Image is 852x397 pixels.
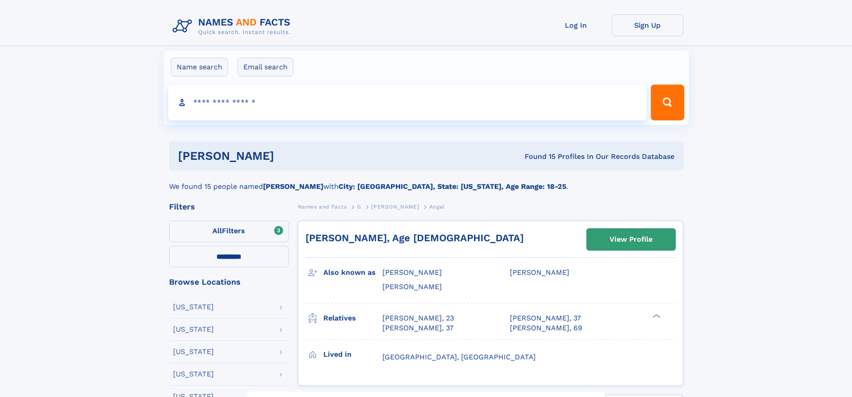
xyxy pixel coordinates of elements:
[263,182,323,191] b: [PERSON_NAME]
[169,221,289,242] label: Filters
[169,203,289,211] div: Filters
[429,204,445,210] span: Angel
[357,204,361,210] span: G
[540,14,612,36] a: Log In
[612,14,683,36] a: Sign Up
[382,313,454,323] a: [PERSON_NAME], 23
[339,182,566,191] b: City: [GEOGRAPHIC_DATA], State: [US_STATE], Age Range: 18-25
[169,171,683,192] div: We found 15 people named with .
[357,201,361,212] a: G
[382,268,442,277] span: [PERSON_NAME]
[237,58,293,77] label: Email search
[382,323,454,333] a: [PERSON_NAME], 37
[610,229,653,250] div: View Profile
[382,282,442,291] span: [PERSON_NAME]
[168,85,647,120] input: search input
[305,232,524,243] a: [PERSON_NAME], Age [DEMOGRAPHIC_DATA]
[171,58,228,77] label: Name search
[173,348,214,355] div: [US_STATE]
[587,229,675,250] a: View Profile
[382,353,536,361] span: [GEOGRAPHIC_DATA], [GEOGRAPHIC_DATA]
[399,152,674,162] div: Found 15 Profiles In Our Records Database
[298,201,347,212] a: Names and Facts
[651,85,684,120] button: Search Button
[169,14,298,38] img: Logo Names and Facts
[371,204,419,210] span: [PERSON_NAME]
[173,303,214,311] div: [US_STATE]
[212,226,222,235] span: All
[371,201,419,212] a: [PERSON_NAME]
[650,313,661,319] div: ❯
[178,150,399,162] h1: [PERSON_NAME]
[510,323,582,333] a: [PERSON_NAME], 69
[510,313,581,323] a: [PERSON_NAME], 37
[173,371,214,378] div: [US_STATE]
[323,311,382,326] h3: Relatives
[510,268,569,277] span: [PERSON_NAME]
[173,326,214,333] div: [US_STATE]
[169,278,289,286] div: Browse Locations
[323,347,382,362] h3: Lived in
[323,265,382,280] h3: Also known as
